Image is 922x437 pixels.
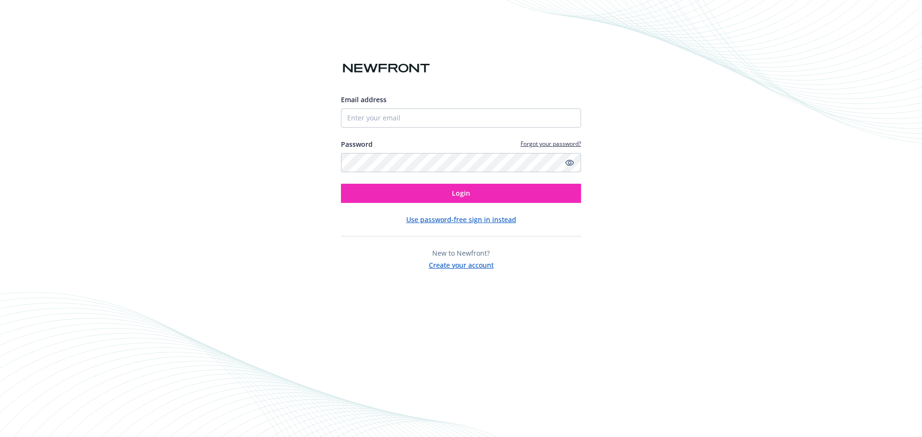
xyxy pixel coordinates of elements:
[341,108,581,128] input: Enter your email
[341,60,432,77] img: Newfront logo
[432,248,490,258] span: New to Newfront?
[341,184,581,203] button: Login
[341,153,581,172] input: Enter your password
[564,157,575,168] a: Show password
[406,214,516,224] button: Use password-free sign in instead
[452,189,470,198] span: Login
[429,258,494,270] button: Create your account
[521,140,581,148] a: Forgot your password?
[341,139,373,149] label: Password
[341,95,387,104] span: Email address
